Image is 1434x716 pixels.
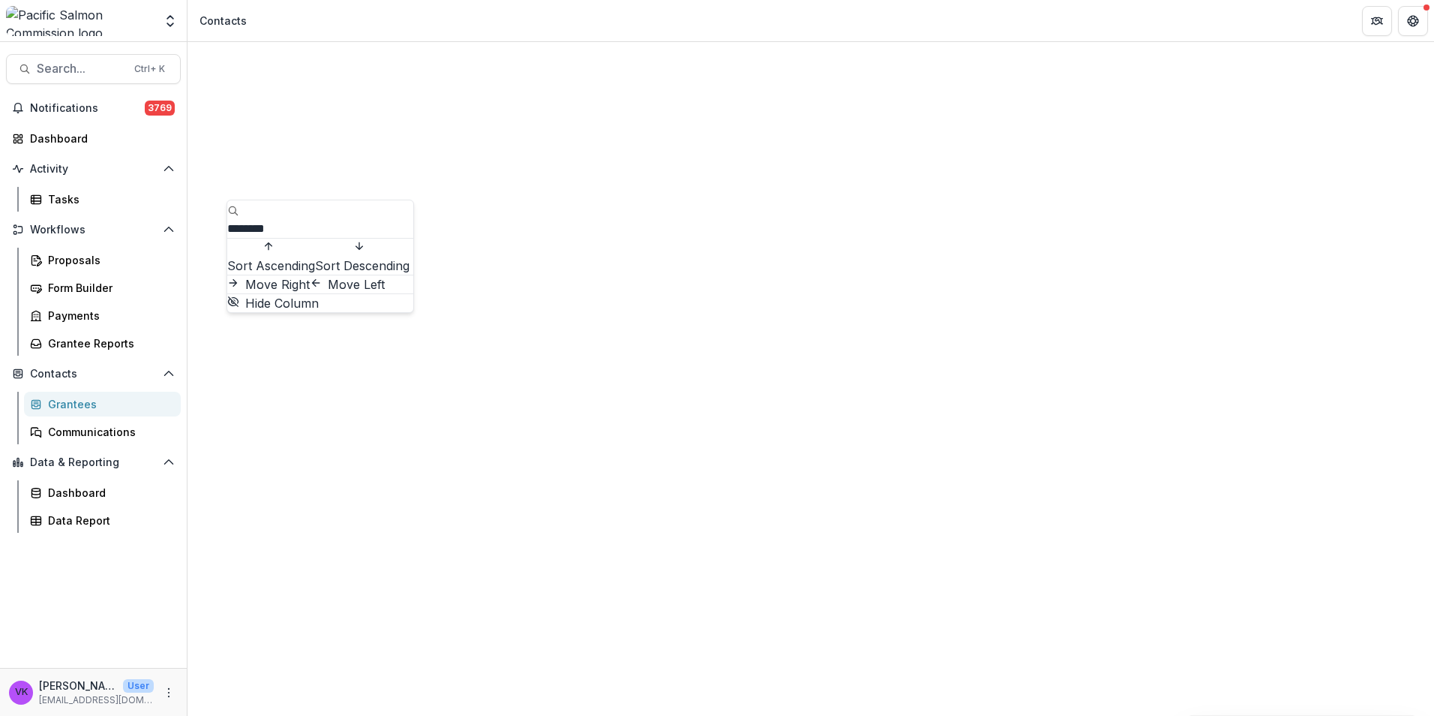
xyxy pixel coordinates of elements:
[123,679,154,693] p: User
[310,275,385,293] button: Move Left
[6,126,181,151] a: Dashboard
[199,13,247,29] div: Contacts
[48,280,169,296] div: Form Builder
[48,308,169,323] div: Payments
[6,96,181,120] button: Notifications3769
[48,396,169,412] div: Grantees
[6,218,181,242] button: Open Workflows
[6,54,181,84] button: Search...
[1398,6,1428,36] button: Get Help
[48,424,169,440] div: Communications
[39,693,154,707] p: [EMAIL_ADDRESS][DOMAIN_NAME]
[227,258,315,273] span: Sort Ascending
[39,678,117,693] p: [PERSON_NAME]
[48,252,169,268] div: Proposals
[193,10,253,32] nav: breadcrumb
[6,362,181,386] button: Open Contacts
[24,187,181,212] a: Tasks
[24,480,181,505] a: Dashboard
[24,331,181,356] a: Grantee Reports
[24,392,181,417] a: Grantees
[30,224,157,236] span: Workflows
[131,61,168,77] div: Ctrl + K
[1362,6,1392,36] button: Partners
[227,275,310,293] button: Move Right
[24,248,181,272] a: Proposals
[24,275,181,300] a: Form Builder
[48,513,169,528] div: Data Report
[30,368,157,381] span: Contacts
[315,258,409,273] span: Sort Descending
[24,420,181,444] a: Communications
[6,157,181,181] button: Open Activity
[24,303,181,328] a: Payments
[30,456,157,469] span: Data & Reporting
[24,508,181,533] a: Data Report
[6,450,181,474] button: Open Data & Reporting
[160,684,178,702] button: More
[145,101,175,116] span: 3769
[227,239,315,275] button: Sort Ascending
[48,191,169,207] div: Tasks
[37,62,125,76] span: Search...
[6,6,154,36] img: Pacific Salmon Commission logo
[227,294,319,312] button: Hide Column
[48,485,169,501] div: Dashboard
[48,335,169,351] div: Grantee Reports
[15,687,28,697] div: Victor Keong
[160,6,181,36] button: Open entity switcher
[30,163,157,176] span: Activity
[315,239,409,275] button: Sort Descending
[30,131,169,146] div: Dashboard
[30,102,145,115] span: Notifications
